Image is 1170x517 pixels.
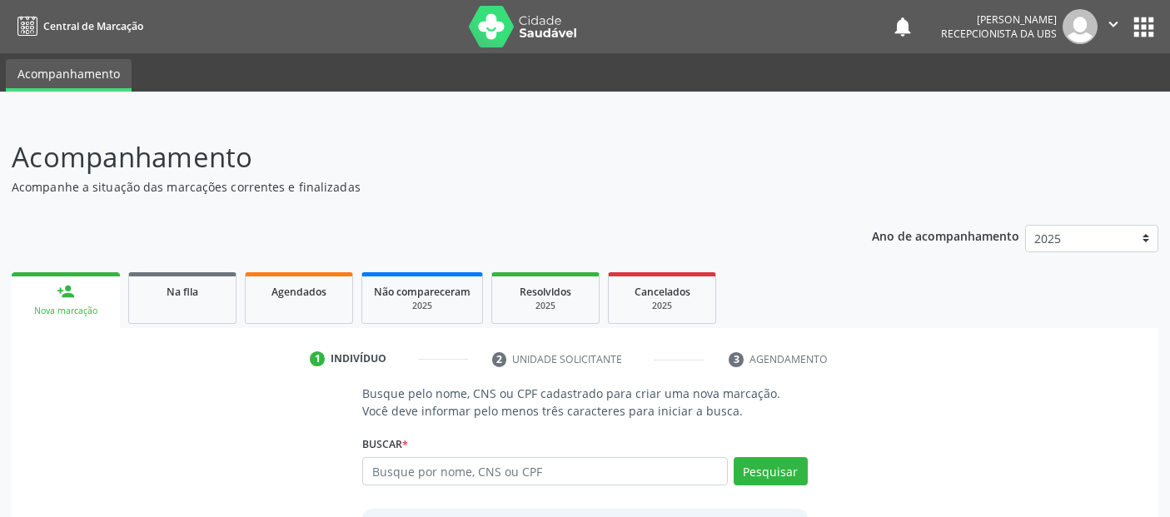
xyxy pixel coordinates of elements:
[891,15,914,38] button: notifications
[12,178,814,196] p: Acompanhe a situação das marcações correntes e finalizadas
[374,300,470,312] div: 2025
[43,19,143,33] span: Central de Marcação
[620,300,704,312] div: 2025
[23,305,108,317] div: Nova marcação
[941,12,1057,27] div: [PERSON_NAME]
[1104,15,1123,33] i: 
[941,27,1057,41] span: Recepcionista da UBS
[12,12,143,40] a: Central de Marcação
[271,285,326,299] span: Agendados
[6,59,132,92] a: Acompanhamento
[167,285,198,299] span: Na fila
[310,351,325,366] div: 1
[362,385,807,420] p: Busque pelo nome, CNS ou CPF cadastrado para criar uma nova marcação. Você deve informar pelo men...
[57,282,75,301] div: person_add
[12,137,814,178] p: Acompanhamento
[1063,9,1098,44] img: img
[1098,9,1129,44] button: 
[1129,12,1158,42] button: apps
[362,431,408,457] label: Buscar
[635,285,690,299] span: Cancelados
[872,225,1019,246] p: Ano de acompanhamento
[331,351,386,366] div: Indivíduo
[374,285,470,299] span: Não compareceram
[734,457,808,485] button: Pesquisar
[520,285,571,299] span: Resolvidos
[362,457,727,485] input: Busque por nome, CNS ou CPF
[504,300,587,312] div: 2025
